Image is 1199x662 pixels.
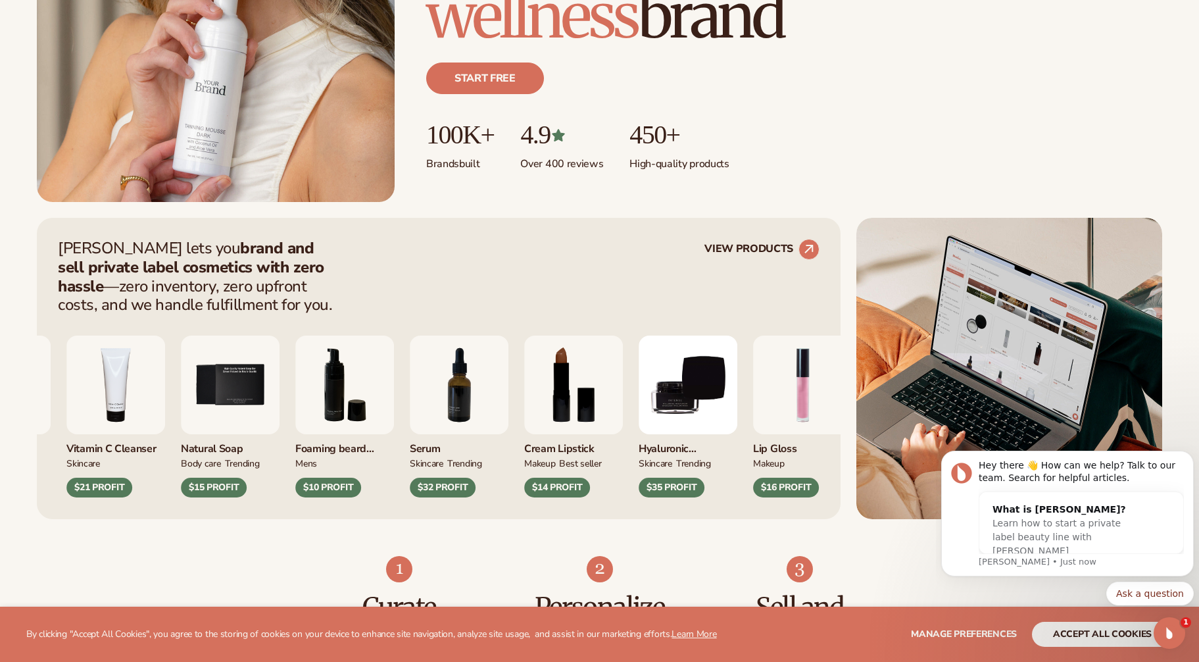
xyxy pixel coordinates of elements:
[426,149,494,171] p: Brands built
[726,593,874,651] h3: Sell and Scale
[386,556,412,582] img: Shopify Image 7
[639,336,737,497] div: 9 / 9
[524,434,623,456] div: Cream Lipstick
[524,336,623,434] img: Luxury cream lipstick.
[326,593,474,622] h3: Curate
[181,456,221,470] div: BODY Care
[787,556,813,582] img: Shopify Image 9
[587,556,613,582] img: Shopify Image 8
[753,336,852,434] img: Pink lip gloss.
[1154,617,1185,649] iframe: Intercom live chat
[295,336,394,434] img: Foaming beard wash.
[447,456,482,470] div: TRENDING
[410,478,476,497] div: $32 PROFIT
[629,120,729,149] p: 450+
[639,478,704,497] div: $35 PROFIT
[66,336,165,434] img: Vitamin c cleanser.
[753,336,852,497] div: 1 / 9
[753,456,784,470] div: MAKEUP
[856,218,1162,519] img: Shopify Image 5
[672,628,716,640] a: Learn More
[410,336,508,434] img: Collagen and retinol serum.
[676,456,711,470] div: TRENDING
[66,336,165,497] div: 4 / 9
[911,628,1017,640] span: Manage preferences
[426,63,544,94] a: Start free
[26,629,717,640] p: By clicking "Accept All Cookies", you agree to the storing of cookies on your device to enhance s...
[295,336,394,497] div: 6 / 9
[58,238,324,297] strong: brand and sell private label cosmetics with zero hassle
[181,336,280,434] img: Nature bar of soap.
[753,478,819,497] div: $16 PROFIT
[524,336,623,497] div: 8 / 9
[520,149,603,171] p: Over 400 reviews
[181,336,280,497] div: 5 / 9
[66,456,100,470] div: Skincare
[639,336,737,434] img: Hyaluronic Moisturizer
[66,434,165,456] div: Vitamin C Cleanser
[911,622,1017,647] button: Manage preferences
[520,120,603,149] p: 4.9
[524,478,590,497] div: $14 PROFIT
[410,336,508,497] div: 7 / 9
[66,478,132,497] div: $21 PROFIT
[426,120,494,149] p: 100K+
[753,434,852,456] div: Lip Gloss
[181,434,280,456] div: Natural Soap
[295,434,394,456] div: Foaming beard wash
[936,434,1199,655] iframe: Intercom notifications message
[524,456,555,470] div: MAKEUP
[410,456,443,470] div: SKINCARE
[225,456,260,470] div: TRENDING
[559,456,601,470] div: BEST SELLER
[526,593,673,622] h3: Personalize
[295,456,317,470] div: mens
[410,434,508,456] div: Serum
[704,239,820,260] a: VIEW PRODUCTS
[629,149,729,171] p: High-quality products
[639,434,737,456] div: Hyaluronic moisturizer
[295,478,361,497] div: $10 PROFIT
[639,456,672,470] div: SKINCARE
[181,478,247,497] div: $15 PROFIT
[58,239,341,315] p: [PERSON_NAME] lets you —zero inventory, zero upfront costs, and we handle fulfillment for you.
[1181,617,1191,628] span: 1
